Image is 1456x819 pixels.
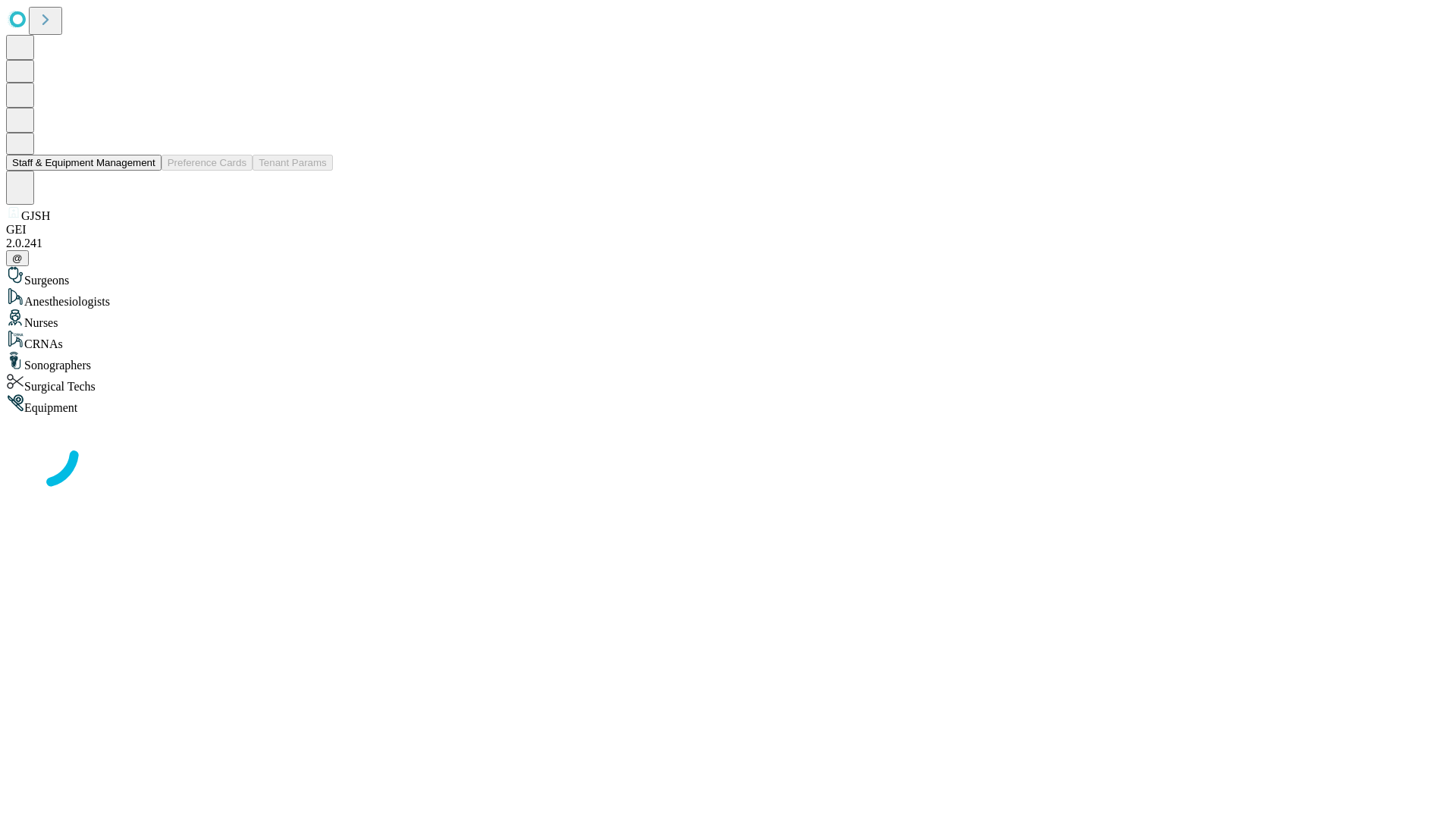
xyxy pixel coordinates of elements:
[6,309,1450,330] div: Nurses
[6,250,29,266] button: @
[6,330,1450,351] div: CRNAs
[6,351,1450,372] div: Sonographers
[21,209,50,222] span: GJSH
[6,223,1450,237] div: GEI
[162,155,253,171] button: Preference Cards
[6,394,1450,415] div: Equipment
[6,372,1450,394] div: Surgical Techs
[6,266,1450,287] div: Surgeons
[6,237,1450,250] div: 2.0.241
[12,253,23,264] span: @
[253,155,333,171] button: Tenant Params
[6,287,1450,309] div: Anesthesiologists
[6,155,162,171] button: Staff & Equipment Management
